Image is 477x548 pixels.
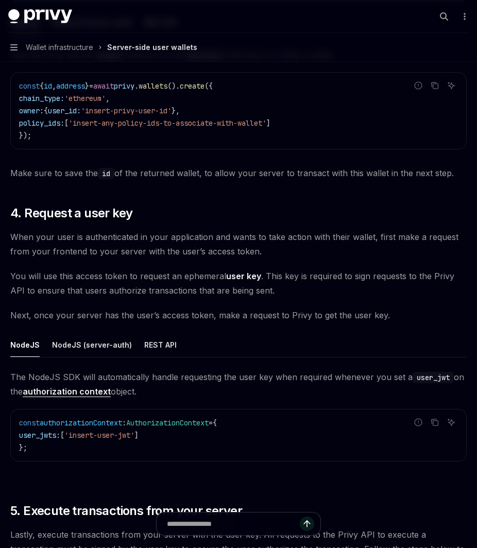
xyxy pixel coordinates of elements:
[60,431,64,440] span: [
[445,79,458,92] button: Ask AI
[85,81,89,91] span: }
[52,81,56,91] span: ,
[19,443,27,452] span: };
[122,418,126,427] span: :
[213,418,217,427] span: {
[167,81,180,91] span: ().
[106,94,110,103] span: ,
[23,386,111,397] a: authorization context
[19,118,64,128] span: policy_ids:
[167,512,300,535] input: Ask a question...
[44,106,48,115] span: {
[126,418,209,427] span: AuthorizationContext
[40,418,122,427] span: authorizationContext
[48,106,81,115] span: user_id:
[209,418,213,427] span: =
[81,106,172,115] span: 'insert-privy-user-id'
[19,106,44,115] span: owner:
[412,79,425,92] button: Report incorrect code
[89,81,93,91] span: =
[205,81,213,91] span: ({
[8,9,72,24] img: dark logo
[64,94,106,103] span: 'ethereum'
[10,205,132,221] span: 4. Request a user key
[93,81,114,91] span: await
[413,372,454,383] code: user_jwt
[44,81,52,91] span: id
[26,41,93,54] span: Wallet infrastructure
[428,416,441,429] button: Copy the contents from the code block
[19,418,40,427] span: const
[40,81,44,91] span: {
[10,166,467,180] span: Make sure to save the of the returned wallet, to allow your server to transact with this wallet i...
[300,517,314,531] button: Send message
[19,431,60,440] span: user_jwts:
[134,431,139,440] span: ]
[10,269,467,298] span: You will use this access token to request an ephemeral . This key is required to sign requests to...
[56,81,85,91] span: address
[64,431,134,440] span: 'insert-user-jwt'
[10,308,467,322] span: Next, once your server has the user’s access token, make a request to Privy to get the user key.
[226,271,261,282] a: user key
[69,118,266,128] span: 'insert-any-policy-ids-to-associate-with-wallet'
[98,168,114,179] code: id
[10,333,40,357] button: NodeJS
[52,333,132,357] button: NodeJS (server-auth)
[64,118,69,128] span: [
[114,81,134,91] span: privy
[19,81,40,91] span: const
[139,81,167,91] span: wallets
[19,131,31,140] span: });
[266,118,270,128] span: ]
[445,416,458,429] button: Ask AI
[144,333,177,357] button: REST API
[10,503,242,519] span: 5. Execute transactions from your server
[10,230,467,259] span: When your user is authenticated in your application and wants to take action with their wallet, f...
[107,41,197,54] div: Server-side user wallets
[19,94,64,103] span: chain_type:
[180,81,205,91] span: create
[412,416,425,429] button: Report incorrect code
[134,81,139,91] span: .
[428,79,441,92] button: Copy the contents from the code block
[10,370,467,399] span: The NodeJS SDK will automatically handle requesting the user key when required whenever you set a...
[458,9,469,24] button: More actions
[172,106,180,115] span: },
